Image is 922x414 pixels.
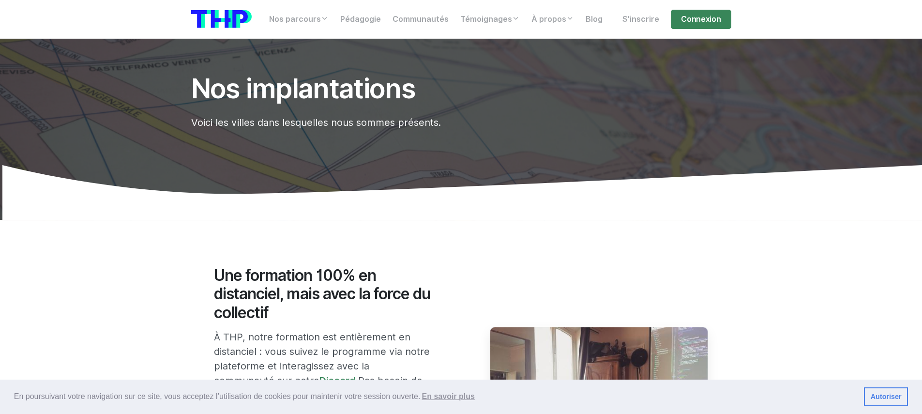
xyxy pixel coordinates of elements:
p: Voici les villes dans lesquelles nous sommes présents. [191,115,639,130]
h1: Nos implantations [191,74,639,104]
a: Nos parcours [263,10,334,29]
a: Témoignages [454,10,526,29]
a: Connexion [671,10,731,29]
a: dismiss cookie message [864,387,908,407]
a: S'inscrire [617,10,665,29]
h2: Une formation 100% en distanciel, mais avec la force du collectif [214,266,432,322]
a: Discord. [319,375,358,386]
span: En poursuivant votre navigation sur ce site, vous acceptez l’utilisation de cookies pour mainteni... [14,389,856,404]
a: learn more about cookies [420,389,476,404]
a: À propos [526,10,580,29]
img: logo [191,10,252,28]
a: Pédagogie [334,10,387,29]
a: Communautés [387,10,454,29]
a: Blog [580,10,608,29]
